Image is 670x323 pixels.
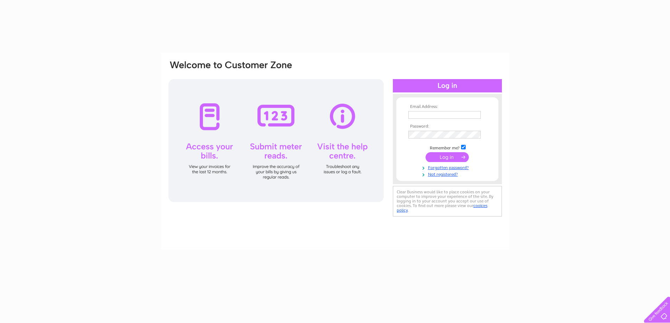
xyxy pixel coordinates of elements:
[408,170,488,177] a: Not registered?
[407,104,488,109] th: Email Address:
[407,124,488,129] th: Password:
[426,152,469,162] input: Submit
[397,203,487,213] a: cookies policy
[407,144,488,151] td: Remember me?
[393,186,502,217] div: Clear Business would like to place cookies on your computer to improve your experience of the sit...
[408,164,488,170] a: Forgotten password?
